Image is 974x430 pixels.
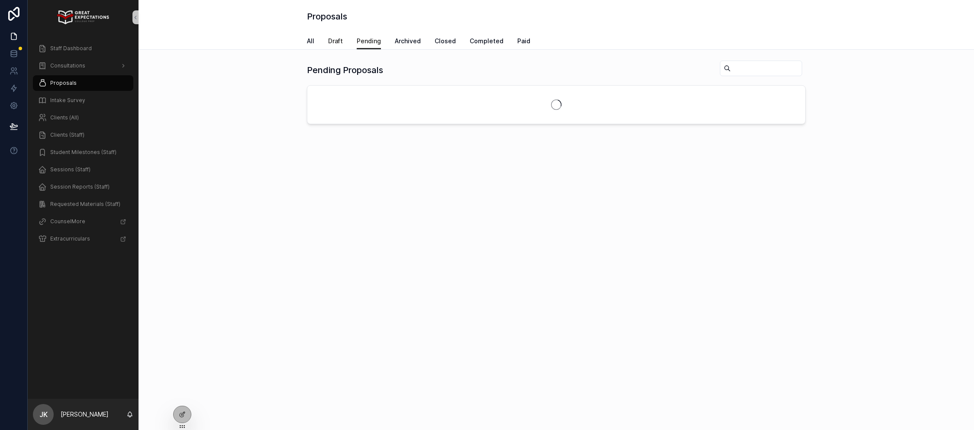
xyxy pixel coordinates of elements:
span: Paid [517,37,530,45]
p: [PERSON_NAME] [61,410,109,419]
span: Clients (All) [50,114,79,121]
h1: Pending Proposals [307,64,383,76]
span: Requested Materials (Staff) [50,201,120,208]
span: Session Reports (Staff) [50,183,110,190]
span: Draft [328,37,343,45]
span: Clients (Staff) [50,132,84,138]
span: Student Milestones (Staff) [50,149,116,156]
span: All [307,37,314,45]
a: Session Reports (Staff) [33,179,133,195]
span: Closed [435,37,456,45]
img: App logo [57,10,109,24]
a: Sessions (Staff) [33,162,133,177]
a: Closed [435,33,456,51]
a: Clients (Staff) [33,127,133,143]
span: Consultations [50,62,85,69]
a: Student Milestones (Staff) [33,144,133,160]
a: All [307,33,314,51]
span: Archived [395,37,421,45]
a: Draft [328,33,343,51]
span: Intake Survey [50,97,85,104]
a: Paid [517,33,530,51]
span: CounselMore [50,218,85,225]
a: Archived [395,33,421,51]
span: Extracurriculars [50,235,90,242]
span: Pending [357,37,381,45]
span: Sessions (Staff) [50,166,90,173]
a: Pending [357,33,381,50]
a: Consultations [33,58,133,74]
a: Completed [470,33,503,51]
span: Staff Dashboard [50,45,92,52]
span: Proposals [50,80,77,87]
a: CounselMore [33,214,133,229]
h1: Proposals [307,10,347,22]
a: Extracurriculars [33,231,133,247]
a: Staff Dashboard [33,41,133,56]
span: Completed [470,37,503,45]
div: scrollable content [28,35,139,258]
span: JK [39,409,48,420]
a: Proposals [33,75,133,91]
a: Clients (All) [33,110,133,125]
a: Requested Materials (Staff) [33,196,133,212]
a: Intake Survey [33,93,133,108]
